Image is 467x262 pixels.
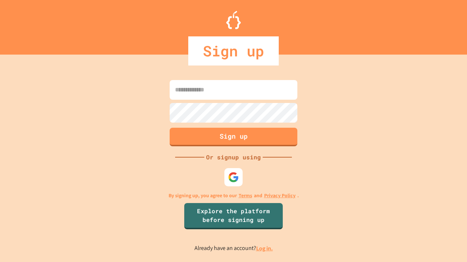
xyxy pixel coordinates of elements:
[194,244,273,253] p: Already have an account?
[256,245,273,252] a: Log in.
[169,192,299,199] p: By signing up, you agree to our and .
[204,153,263,162] div: Or signup using
[188,36,279,65] div: Sign up
[184,203,283,229] a: Explore the platform before signing up
[228,172,239,183] img: google-icon.svg
[264,192,296,199] a: Privacy Policy
[170,128,297,146] button: Sign up
[226,11,241,29] img: Logo.svg
[239,192,252,199] a: Terms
